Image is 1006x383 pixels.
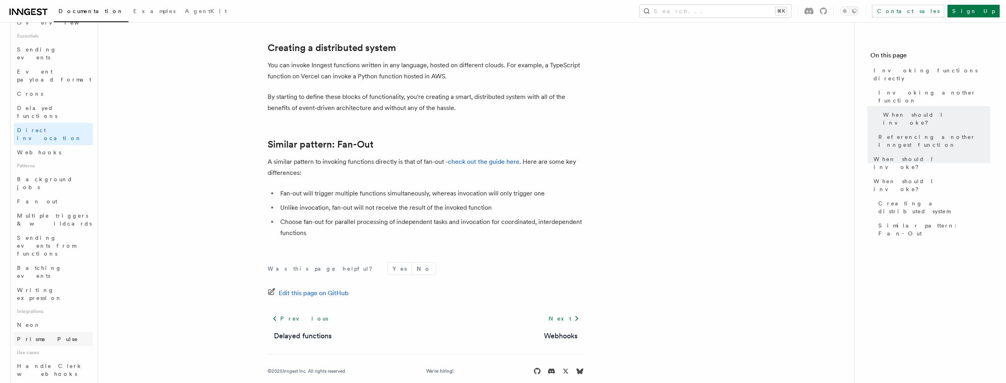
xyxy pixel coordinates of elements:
a: Multiple triggers & wildcards [14,209,93,231]
a: Previous [268,311,333,326]
button: No [412,263,436,275]
a: Batching events [14,261,93,283]
h4: On this page [870,51,990,63]
a: Edit this page on GitHub [268,288,349,299]
li: Choose fan-out for parallel processing of independent tasks and invocation for coordinated, inter... [278,216,584,239]
span: Direct invocation [17,127,82,141]
button: Search...⌘K [640,5,791,17]
span: Edit this page on GitHub [279,288,349,299]
span: Handle Clerk webhooks [17,363,83,377]
a: Overview [14,15,93,30]
p: A similar pattern to invoking functions directly is that of fan-out - . Here are some key differe... [268,156,584,178]
div: © 2025 Inngest Inc. All rights reserved. [268,368,346,374]
a: We're hiring! [426,368,453,374]
a: Crons [14,87,93,101]
span: When should I invoke? [874,155,990,171]
span: Sending events [17,46,57,61]
a: Fan out [14,194,93,209]
a: Sending events [14,42,93,64]
span: When should I invoke? [874,177,990,193]
a: Invoking functions directly [870,63,990,85]
span: Event payload format [17,68,91,83]
a: Contact sales [872,5,944,17]
span: Sending events from functions [17,235,76,257]
a: Webhooks [544,330,578,341]
a: Webhooks [14,145,93,159]
span: Webhooks [17,149,61,155]
span: Crons [17,91,43,97]
span: Multiple triggers & wildcards [17,212,92,227]
a: AgentKit [180,2,232,21]
a: Invoking another function [875,85,990,108]
span: AgentKit [185,8,227,14]
span: Neon [17,322,41,328]
a: check out the guide here [448,158,519,165]
span: Integrations [14,305,93,318]
a: Writing expression [14,283,93,305]
span: Documentation [59,8,124,14]
a: Examples [128,2,180,21]
span: Invoking functions directly [874,66,990,82]
span: Referencing another Inngest function [878,133,990,149]
a: Creating a distributed system [875,196,990,218]
a: When should I invoke? [870,174,990,196]
span: When should I invoke? [883,111,990,127]
a: Event payload format [14,64,93,87]
a: Direct invocation [14,123,93,145]
span: Delayed functions [17,105,57,119]
span: Background jobs [17,176,73,190]
li: Unlike invocation, fan-out will not receive the result of the invoked function [278,202,584,213]
a: Background jobs [14,172,93,194]
a: Prisma Pulse [14,332,93,346]
a: Next [544,311,584,326]
span: Patterns [14,159,93,172]
a: Delayed functions [14,101,93,123]
span: Overview [17,19,98,26]
button: Toggle dark mode [840,6,859,16]
span: Invoking another function [878,89,990,104]
kbd: ⌘K [776,7,787,15]
a: When should I invoke? [870,152,990,174]
span: Similar pattern: Fan-Out [878,222,990,237]
button: Yes [388,263,411,275]
span: Writing expression [17,287,62,301]
a: Similar pattern: Fan-Out [875,218,990,241]
span: Essentials [14,30,93,42]
a: Similar pattern: Fan-Out [268,139,374,150]
a: Documentation [54,2,128,22]
p: Was this page helpful? [268,265,378,273]
li: Fan-out will trigger multiple functions simultaneously, whereas invocation will only trigger one [278,188,584,199]
p: You can invoke Inngest functions written in any language, hosted on different clouds. For example... [268,60,584,82]
a: Sending events from functions [14,231,93,261]
span: Batching events [17,265,62,279]
span: Prisma Pulse [17,336,78,342]
a: Handle Clerk webhooks [14,359,93,381]
a: When should I invoke? [880,108,990,130]
span: Fan out [17,198,57,205]
a: Referencing another Inngest function [875,130,990,152]
a: Neon [14,318,93,332]
a: Delayed functions [274,330,332,341]
a: Creating a distributed system [268,42,396,53]
span: Examples [133,8,176,14]
span: Use cases [14,346,93,359]
span: Creating a distributed system [878,199,990,215]
p: By starting to define these blocks of functionality, you're creating a smart, distributed system ... [268,91,584,114]
a: Sign Up [947,5,1000,17]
